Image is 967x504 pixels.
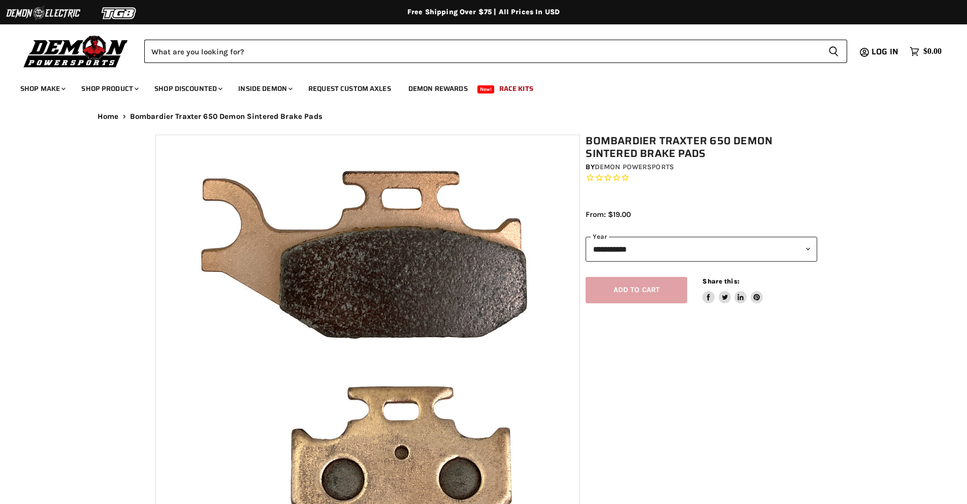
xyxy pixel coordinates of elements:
[13,74,939,99] ul: Main menu
[586,135,817,160] h1: Bombardier Traxter 650 Demon Sintered Brake Pads
[702,277,739,285] span: Share this:
[477,85,495,93] span: New!
[586,210,631,219] span: From: $19.00
[5,4,81,23] img: Demon Electric Logo 2
[492,78,541,99] a: Race Kits
[74,78,145,99] a: Shop Product
[923,47,942,56] span: $0.00
[77,112,890,121] nav: Breadcrumbs
[586,173,817,183] span: Rated 0.0 out of 5 stars 0 reviews
[144,40,847,63] form: Product
[231,78,299,99] a: Inside Demon
[867,47,905,56] a: Log in
[130,112,323,121] span: Bombardier Traxter 650 Demon Sintered Brake Pads
[301,78,399,99] a: Request Custom Axles
[586,162,817,173] div: by
[586,237,817,262] select: year
[144,40,820,63] input: Search
[401,78,475,99] a: Demon Rewards
[872,45,898,58] span: Log in
[595,163,674,171] a: Demon Powersports
[98,112,119,121] a: Home
[905,44,947,59] a: $0.00
[820,40,847,63] button: Search
[702,277,763,304] aside: Share this:
[20,33,132,69] img: Demon Powersports
[81,4,157,23] img: TGB Logo 2
[13,78,72,99] a: Shop Make
[77,8,890,17] div: Free Shipping Over $75 | All Prices In USD
[147,78,229,99] a: Shop Discounted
